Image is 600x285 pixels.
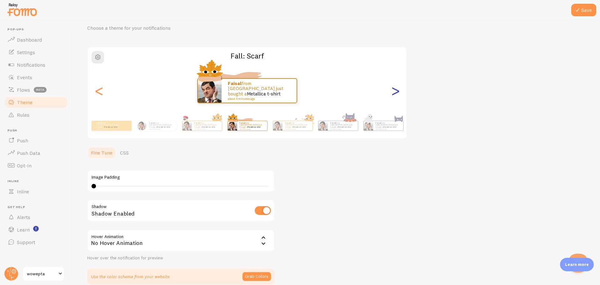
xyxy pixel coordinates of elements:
[285,122,291,124] strong: Faisal
[95,68,103,113] div: Previous slide
[17,62,45,68] span: Notifications
[17,162,32,169] span: Opt-In
[7,28,68,32] span: Pop-ups
[17,150,40,156] span: Push Data
[194,128,219,130] small: about 4 minutes ago
[228,81,290,100] p: from [GEOGRAPHIC_DATA] just bought a
[17,214,30,220] span: Alerts
[240,122,265,130] p: from [GEOGRAPHIC_DATA] just bought a
[376,128,400,130] small: about 4 minutes ago
[330,122,355,130] p: from [GEOGRAPHIC_DATA] just bought a
[240,128,264,130] small: about 4 minutes ago
[92,175,270,180] label: Image Padding
[330,122,336,124] strong: Faisal
[17,112,29,118] span: Rules
[4,96,68,109] a: Theme
[27,270,57,277] span: wowepta
[292,126,306,128] a: Metallica t-shirt
[4,147,68,159] a: Push Data
[273,121,282,130] img: Fomo
[228,80,242,86] strong: Faisal
[198,79,222,103] img: Fomo
[4,33,68,46] a: Dashboard
[87,230,275,252] div: No Hover Animation
[4,185,68,198] a: Inline
[87,255,275,261] div: Hover over the notification for preview
[338,126,351,128] a: Metallica t-shirt
[17,99,32,105] span: Theme
[4,71,68,84] a: Events
[7,2,38,18] img: fomo-relay-logo-orange.svg
[4,109,68,121] a: Rules
[4,134,68,147] a: Push
[17,37,42,43] span: Dashboard
[17,188,29,195] span: Inline
[33,226,39,232] svg: <p>Watch New Feature Tutorials!</p>
[17,87,30,93] span: Flows
[116,146,132,159] a: CSS
[149,128,174,130] small: about 4 minutes ago
[228,97,288,100] small: about 4 minutes ago
[242,272,271,281] button: Grab Colors
[4,223,68,236] a: Learn
[4,159,68,172] a: Opt-In
[202,126,215,128] a: Metallica t-shirt
[17,226,30,233] span: Learn
[157,126,170,128] a: Metallica t-shirt
[4,46,68,59] a: Settings
[149,122,155,124] strong: Faisal
[91,273,170,280] p: Use the color scheme from your website
[88,51,407,61] h2: Fall: Scarf
[565,262,589,267] p: Learn more
[34,87,47,93] span: beta
[22,266,65,281] a: wowepta
[247,126,261,128] a: Metallica t-shirt
[137,121,146,130] img: Fomo
[392,68,399,113] div: Next slide
[97,122,102,124] strong: Faisal
[4,236,68,248] a: Support
[194,122,200,124] strong: Faisal
[7,205,68,209] span: Get Help
[87,24,237,32] p: Choose a theme for your notifications
[227,121,237,130] img: Fomo
[87,200,275,222] div: Shadow Enabled
[97,128,121,130] small: about 4 minutes ago
[363,121,373,130] img: Fomo
[4,84,68,96] a: Flows beta
[7,179,68,183] span: Inline
[87,146,116,159] a: Fine Tune
[330,128,355,130] small: about 4 minutes ago
[318,121,327,130] img: Fomo
[149,122,174,130] p: from [GEOGRAPHIC_DATA] just bought a
[17,239,35,245] span: Support
[7,129,68,133] span: Push
[376,122,381,124] strong: Faisal
[240,122,245,124] strong: Faisal
[17,49,35,55] span: Settings
[194,122,219,130] p: from [GEOGRAPHIC_DATA] just bought a
[17,74,32,80] span: Events
[4,59,68,71] a: Notifications
[97,122,122,130] p: from [GEOGRAPHIC_DATA] just bought a
[569,254,587,272] iframe: Help Scout Beacon - Open
[104,126,117,128] a: Metallica t-shirt
[383,126,397,128] a: Metallica t-shirt
[4,211,68,223] a: Alerts
[285,128,309,130] small: about 4 minutes ago
[560,258,594,271] div: Learn more
[285,122,310,130] p: from [GEOGRAPHIC_DATA] just bought a
[247,91,281,97] a: Metallica t-shirt
[17,137,28,144] span: Push
[182,121,192,130] img: Fomo
[376,122,401,130] p: from [GEOGRAPHIC_DATA] just bought a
